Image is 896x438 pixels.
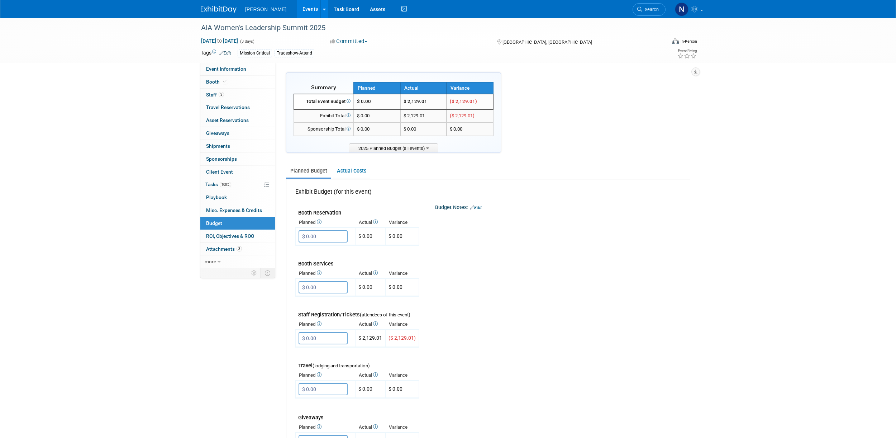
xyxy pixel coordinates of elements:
span: Sponsorships [206,156,237,162]
a: ROI, Objectives & ROO [200,230,275,242]
a: Edit [470,205,482,210]
div: Event Rating [677,49,697,53]
span: [GEOGRAPHIC_DATA], [GEOGRAPHIC_DATA] [502,39,592,45]
th: Actual [355,319,385,329]
span: Event Information [206,66,246,72]
td: $ 2,129.01 [400,94,447,109]
span: [DATE] [DATE] [201,38,238,44]
td: $ 0.00 [355,381,385,398]
th: Planned [295,268,355,278]
span: Search [642,7,659,12]
span: ROI, Objectives & ROO [206,233,254,239]
div: Tradeshow-Attend [275,50,314,57]
span: ($ 2,129.01) [389,335,416,341]
a: Booth [200,76,275,88]
div: Exhibit Total [297,113,351,119]
td: $ 0.00 [400,123,447,136]
a: Edit [219,51,231,56]
span: $ 0.00 [357,126,370,132]
span: (attendees of this event) [360,312,410,317]
a: Misc. Expenses & Credits [200,204,275,217]
td: Giveaways [295,407,419,423]
span: Staff [206,92,224,98]
a: Staff3 [200,89,275,101]
span: Shipments [206,143,230,149]
a: Search [633,3,666,16]
span: 100% [220,182,231,187]
span: [PERSON_NAME] [245,6,286,12]
span: $ 0.00 [389,284,402,290]
td: $ 2,129.01 [355,330,385,347]
div: Event Format [623,37,697,48]
th: Actual [355,217,385,227]
th: Variance [447,82,493,94]
th: Variance [385,319,419,329]
a: Client Event [200,166,275,178]
th: Planned [354,82,400,94]
div: Exhibit Budget (for this event) [295,188,416,200]
th: Planned [295,319,355,329]
th: Planned [295,370,355,380]
span: Asset Reservations [206,117,249,123]
img: ExhibitDay [201,6,237,13]
th: Planned [295,422,355,432]
td: Booth Reservation [295,202,419,218]
td: $ 0.00 [355,279,385,296]
td: Booth Services [295,253,419,269]
span: Tasks [205,182,231,187]
img: Format-Inperson.png [672,38,679,44]
span: 3 [219,92,224,97]
a: Giveaways [200,127,275,140]
th: Actual [355,422,385,432]
td: Personalize Event Tab Strip [248,268,261,278]
span: Attachments [206,246,242,252]
span: (3 days) [239,39,254,44]
a: Travel Reservations [200,101,275,114]
th: Variance [385,370,419,380]
span: ($ 2,129.01) [450,99,477,104]
span: Client Event [206,169,233,175]
div: In-Person [680,39,697,44]
span: Booth [206,79,228,85]
button: Committed [328,38,370,45]
th: Variance [385,422,419,432]
span: $ 0.00 [389,386,402,392]
th: Planned [295,217,355,227]
span: Misc. Expenses & Credits [206,207,262,213]
span: 2025 Planned Budget (all events) [349,143,438,152]
span: $ 0.00 [389,233,402,239]
td: Travel [295,355,419,371]
th: Variance [385,217,419,227]
th: Variance [385,268,419,278]
span: Travel Reservations [206,104,250,110]
span: Playbook [206,194,227,200]
a: more [200,255,275,268]
span: Summary [311,84,336,91]
span: $ 0.00 [357,99,371,104]
a: Sponsorships [200,153,275,165]
th: Actual [355,370,385,380]
td: Staff Registration/Tickets [295,304,419,320]
a: Budget [200,217,275,230]
div: Sponsorship Total [297,126,351,133]
span: (lodging and transportation) [313,363,370,368]
span: to [216,38,223,44]
th: Actual [400,82,447,94]
th: Actual [355,268,385,278]
span: Budget [206,220,222,226]
span: $ 0.00 [358,233,372,239]
a: Planned Budget [286,164,331,178]
div: Total Event Budget [297,98,351,105]
img: Nicky Walker [675,3,688,16]
span: $ 0.00 [450,126,462,132]
a: Asset Reservations [200,114,275,127]
div: Budget Notes: [435,202,689,211]
a: Tasks100% [200,178,275,191]
div: Mission Critical [238,50,272,57]
div: AIA Women's Leadership Summit 2025 [199,22,655,34]
td: Toggle Event Tabs [261,268,275,278]
a: Attachments3 [200,243,275,255]
td: Tags [201,49,231,57]
a: Event Information [200,63,275,75]
span: ($ 2,129.01) [450,113,475,118]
